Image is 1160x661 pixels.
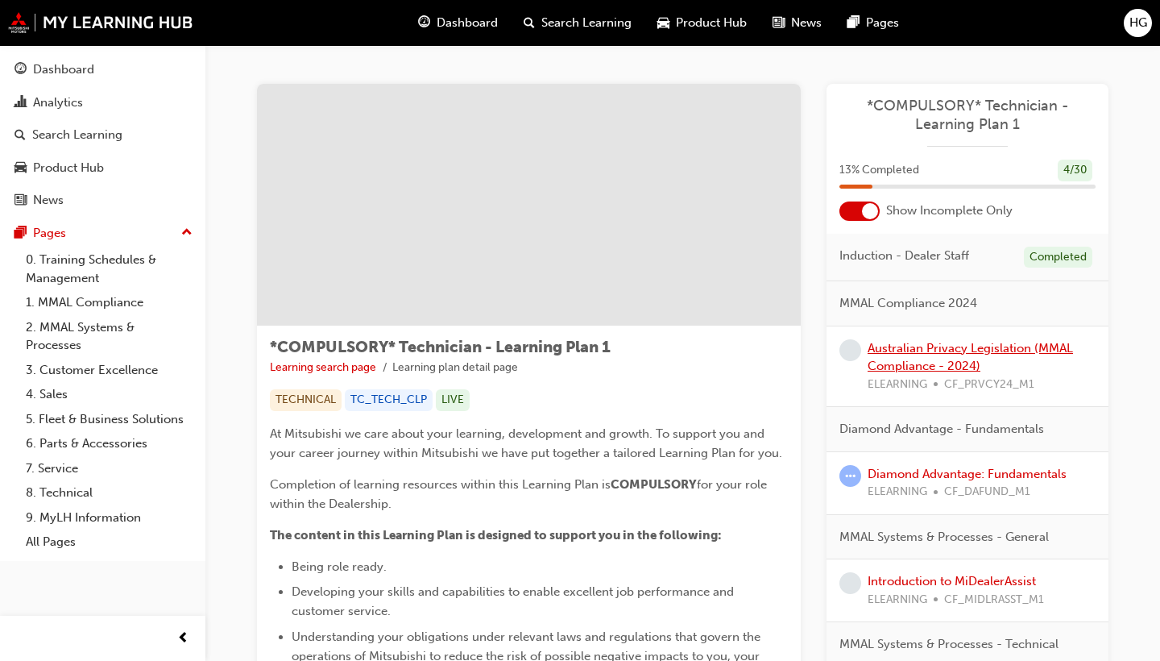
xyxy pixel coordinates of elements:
[19,247,199,290] a: 0. Training Schedules & Management
[19,456,199,481] a: 7. Service
[868,574,1036,588] a: Introduction to MiDealerAssist
[868,591,927,609] span: ELEARNING
[33,191,64,210] div: News
[33,224,66,243] div: Pages
[19,382,199,407] a: 4. Sales
[524,13,535,33] span: search-icon
[1124,9,1152,37] button: HG
[839,97,1096,133] a: *COMPULSORY* Technician - Learning Plan 1
[773,13,785,33] span: news-icon
[436,389,470,411] div: LIVE
[511,6,644,39] a: search-iconSearch Learning
[657,13,669,33] span: car-icon
[19,315,199,358] a: 2. MMAL Systems & Processes
[868,376,927,394] span: ELEARNING
[6,52,199,218] button: DashboardAnalyticsSearch LearningProduct HubNews
[839,247,969,265] span: Induction - Dealer Staff
[19,505,199,530] a: 9. MyLH Information
[33,159,104,177] div: Product Hub
[14,227,27,241] span: pages-icon
[791,14,822,32] span: News
[33,94,83,112] div: Analytics
[392,359,518,377] li: Learning plan detail page
[14,128,26,143] span: search-icon
[32,126,122,144] div: Search Learning
[270,477,611,492] span: Completion of learning resources within this Learning Plan is
[270,477,770,511] span: for your role within the Dealership.
[14,63,27,77] span: guage-icon
[839,572,861,594] span: learningRecordVerb_NONE-icon
[839,161,919,180] span: 13 % Completed
[19,407,199,432] a: 5. Fleet & Business Solutions
[270,389,342,411] div: TECHNICAL
[839,294,977,313] span: MMAL Compliance 2024
[270,360,376,374] a: Learning search page
[886,202,1013,220] span: Show Incomplete Only
[33,60,94,79] div: Dashboard
[437,14,498,32] span: Dashboard
[8,12,193,33] img: mmal
[868,483,927,501] span: ELEARNING
[541,14,632,32] span: Search Learning
[177,629,189,649] span: prev-icon
[270,426,782,460] span: At Mitsubishi we care about your learning, development and growth. To support you and your career...
[19,358,199,383] a: 3. Customer Excellence
[292,559,387,574] span: Being role ready.
[270,338,611,356] span: *COMPULSORY* Technician - Learning Plan 1
[835,6,912,39] a: pages-iconPages
[611,477,697,492] span: COMPULSORY
[760,6,835,39] a: news-iconNews
[270,528,722,543] span: The content in this Learning Plan is designed to support you in the following:
[1129,14,1147,32] span: HG
[847,13,860,33] span: pages-icon
[944,376,1034,394] span: CF_PRVCY24_M1
[1058,160,1092,181] div: 4 / 30
[644,6,760,39] a: car-iconProduct Hub
[418,13,430,33] span: guage-icon
[676,14,747,32] span: Product Hub
[868,467,1067,481] a: Diamond Advantage: Fundamentals
[6,120,199,150] a: Search Learning
[14,96,27,110] span: chart-icon
[19,530,199,555] a: All Pages
[839,465,861,487] span: learningRecordVerb_ATTEMPT-icon
[6,88,199,118] a: Analytics
[1024,247,1092,268] div: Completed
[6,185,199,215] a: News
[839,528,1049,547] span: MMAL Systems & Processes - General
[6,55,199,85] a: Dashboard
[6,153,199,183] a: Product Hub
[6,218,199,248] button: Pages
[839,420,1044,439] span: Diamond Advantage - Fundamentals
[839,635,1058,654] span: MMAL Systems & Processes - Technical
[292,584,737,618] span: Developing your skills and capabilities to enable excellent job performance and customer service.
[944,591,1044,609] span: CF_MIDLRASST_M1
[14,193,27,208] span: news-icon
[866,14,899,32] span: Pages
[839,339,861,361] span: learningRecordVerb_NONE-icon
[405,6,511,39] a: guage-iconDashboard
[345,389,433,411] div: TC_TECH_CLP
[19,431,199,456] a: 6. Parts & Accessories
[181,222,193,243] span: up-icon
[19,290,199,315] a: 1. MMAL Compliance
[944,483,1030,501] span: CF_DAFUND_M1
[14,161,27,176] span: car-icon
[868,341,1073,374] a: Australian Privacy Legislation (MMAL Compliance - 2024)
[19,480,199,505] a: 8. Technical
